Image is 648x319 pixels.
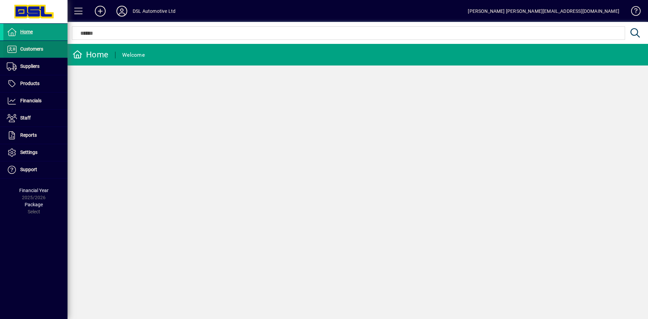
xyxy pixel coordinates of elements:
[3,92,67,109] a: Financials
[73,49,108,60] div: Home
[20,98,42,103] span: Financials
[3,110,67,127] a: Staff
[626,1,640,23] a: Knowledge Base
[25,202,43,207] span: Package
[20,46,43,52] span: Customers
[3,58,67,75] a: Suppliers
[89,5,111,17] button: Add
[3,144,67,161] a: Settings
[20,167,37,172] span: Support
[133,6,175,17] div: DSL Automotive Ltd
[20,132,37,138] span: Reports
[122,50,145,60] div: Welcome
[20,29,33,34] span: Home
[468,6,619,17] div: [PERSON_NAME] [PERSON_NAME][EMAIL_ADDRESS][DOMAIN_NAME]
[3,41,67,58] a: Customers
[20,115,31,121] span: Staff
[3,127,67,144] a: Reports
[20,150,37,155] span: Settings
[3,161,67,178] a: Support
[19,188,49,193] span: Financial Year
[111,5,133,17] button: Profile
[20,63,39,69] span: Suppliers
[3,75,67,92] a: Products
[20,81,39,86] span: Products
